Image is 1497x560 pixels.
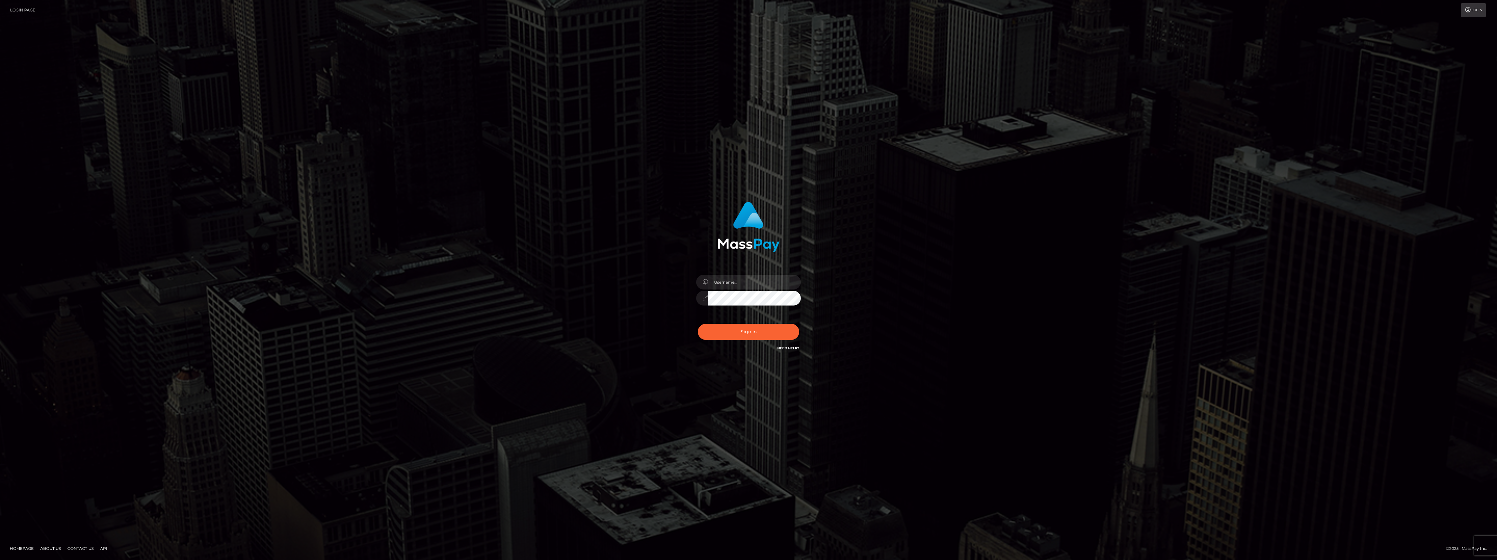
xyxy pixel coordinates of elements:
[10,3,35,17] a: Login Page
[1446,545,1492,552] div: © 2025 , MassPay Inc.
[38,543,63,553] a: About Us
[1461,3,1486,17] a: Login
[777,346,799,350] a: Need Help?
[708,275,801,289] input: Username...
[717,202,780,252] img: MassPay Login
[65,543,96,553] a: Contact Us
[7,543,36,553] a: Homepage
[97,543,110,553] a: API
[698,324,799,340] button: Sign in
